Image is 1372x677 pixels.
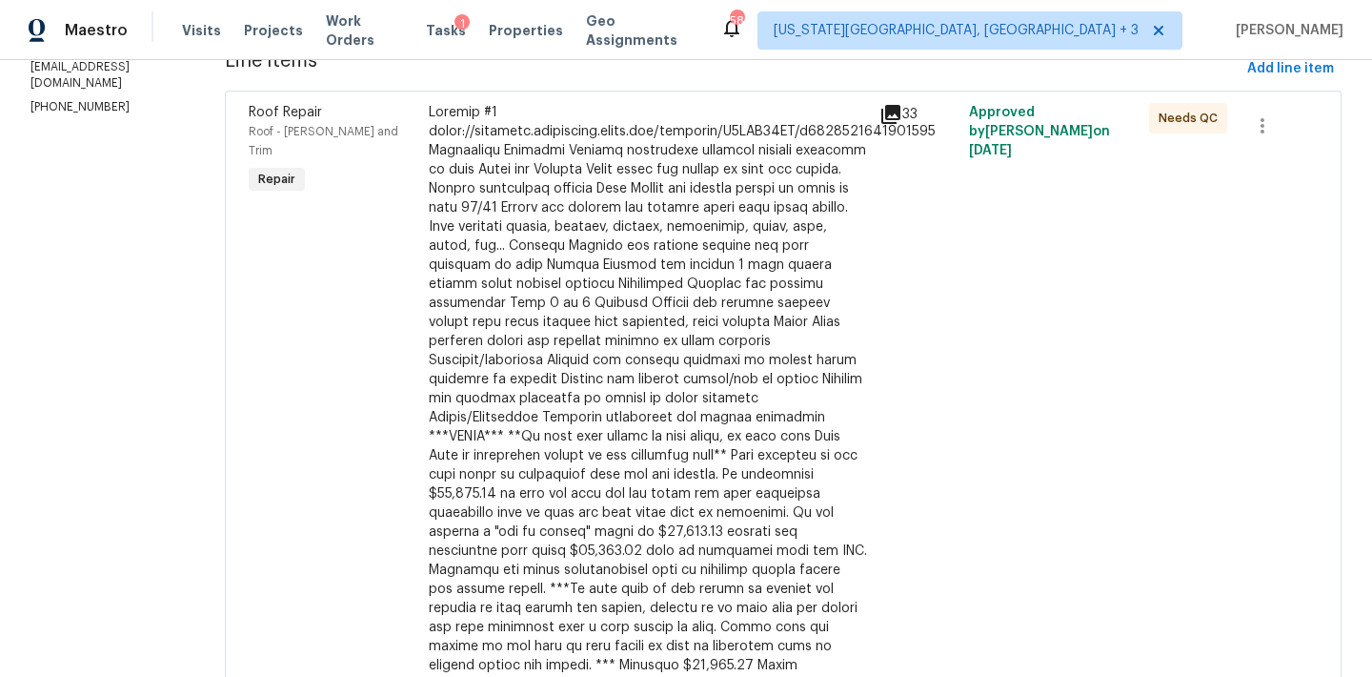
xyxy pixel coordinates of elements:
span: Geo Assignments [586,11,697,50]
span: [PERSON_NAME] [1228,21,1343,40]
div: 58 [730,11,743,31]
div: 1 [454,14,470,33]
span: Maestro [65,21,128,40]
span: Roof Repair [249,106,322,119]
span: Properties [489,21,563,40]
span: Tasks [426,24,466,37]
button: Add line item [1240,51,1342,87]
span: Add line item [1247,57,1334,81]
div: 33 [879,103,958,126]
p: [PHONE_NUMBER] [30,99,179,115]
span: Approved by [PERSON_NAME] on [969,106,1110,157]
p: [EMAIL_ADDRESS][DOMAIN_NAME] [30,59,179,92]
span: Work Orders [326,11,404,50]
span: [DATE] [969,144,1012,157]
span: Visits [182,21,221,40]
span: Line Items [225,51,1240,87]
span: Repair [251,170,303,189]
span: Projects [244,21,303,40]
span: Needs QC [1159,109,1225,128]
span: Roof - [PERSON_NAME] and Trim [249,126,398,156]
span: [US_STATE][GEOGRAPHIC_DATA], [GEOGRAPHIC_DATA] + 3 [774,21,1139,40]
